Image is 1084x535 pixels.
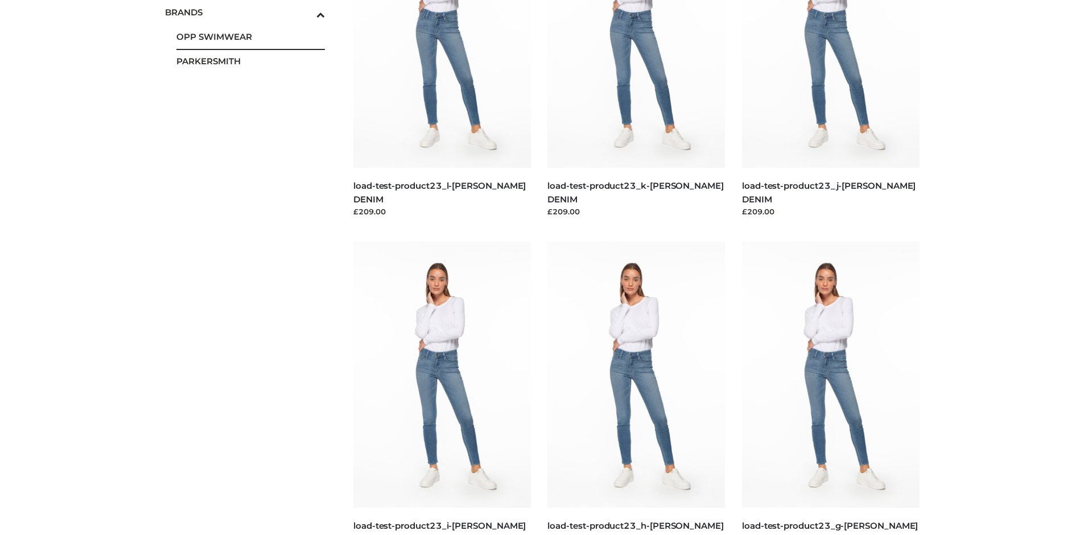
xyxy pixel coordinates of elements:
[176,49,325,73] a: PARKERSMITH
[165,6,325,19] span: BRANDS
[353,206,531,217] div: £209.00
[176,24,325,49] a: OPP SWIMWEAR
[742,180,916,204] a: load-test-product23_j-[PERSON_NAME] DENIM
[176,30,325,43] span: OPP SWIMWEAR
[547,206,725,217] div: £209.00
[742,206,920,217] div: £209.00
[353,180,526,204] a: load-test-product23_l-[PERSON_NAME] DENIM
[176,55,325,68] span: PARKERSMITH
[547,180,723,204] a: load-test-product23_k-[PERSON_NAME] DENIM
